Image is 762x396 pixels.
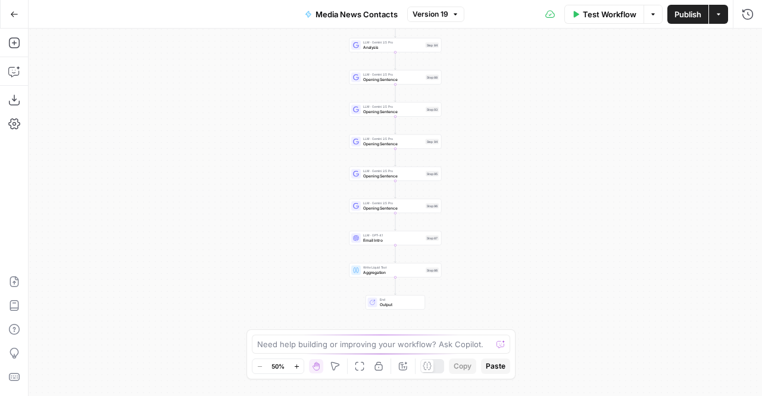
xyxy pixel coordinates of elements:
span: Opening Sentence [363,173,423,179]
span: 50% [271,361,285,371]
g: Edge from step_95 to step_96 [395,180,396,198]
div: Step 87 [426,235,439,241]
span: Version 19 [413,9,448,20]
span: Paste [486,361,505,372]
div: LLM · GPT-4.1Email IntroStep 87 [349,231,442,245]
div: Step 96 [426,203,439,208]
g: Edge from step_96 to step_87 [395,213,396,230]
span: Opening Sentence [363,141,423,146]
span: LLM · Gemini 2.5 Pro [363,40,423,45]
div: LLM · Gemini 2.5 ProAnalysisStep 84 [349,38,442,52]
div: LLM · Gemini 2.5 ProOpening SentenceStep 96 [349,199,442,213]
button: Publish [667,5,708,24]
div: LLM · Gemini 2.5 ProOpening SentenceStep 94 [349,135,442,149]
button: Media News Contacts [298,5,405,24]
span: LLM · Gemini 2.5 Pro [363,169,423,173]
g: Edge from step_87 to step_86 [395,245,396,262]
span: Copy [454,361,471,372]
div: LLM · Gemini 2.5 ProOpening SentenceStep 93 [349,102,442,117]
button: Test Workflow [564,5,644,24]
span: Test Workflow [583,8,636,20]
div: Step 93 [426,107,439,112]
span: Aggregation [363,269,423,275]
div: Step 86 [426,267,439,273]
g: Edge from step_93 to step_94 [395,116,396,133]
span: Email Intro [363,237,423,243]
button: Version 19 [407,7,464,22]
span: LLM · Gemini 2.5 Pro [363,136,423,141]
g: Edge from step_81 to step_84 [395,20,396,37]
span: Media News Contacts [316,8,398,20]
span: Analysis [363,44,423,50]
div: Write Liquid TextAggregationStep 86 [349,263,442,277]
div: EndOutput [349,295,442,310]
g: Edge from step_86 to end [395,277,396,294]
span: LLM · Gemini 2.5 Pro [363,72,423,77]
span: End [380,297,420,302]
g: Edge from step_94 to step_95 [395,148,396,166]
span: Opening Sentence [363,108,423,114]
g: Edge from step_84 to step_88 [395,52,396,69]
span: LLM · GPT-4.1 [363,233,423,238]
span: LLM · Gemini 2.5 Pro [363,104,423,109]
div: Step 88 [426,74,439,80]
span: Output [380,301,420,307]
span: Publish [674,8,701,20]
div: Step 94 [426,139,439,144]
span: Opening Sentence [363,205,423,211]
div: Step 95 [426,171,439,176]
button: Copy [449,358,476,374]
button: Paste [481,358,510,374]
div: LLM · Gemini 2.5 ProOpening SentenceStep 95 [349,167,442,181]
span: Opening Sentence [363,76,423,82]
g: Edge from step_88 to step_93 [395,84,396,101]
div: Step 84 [426,42,439,48]
span: Write Liquid Text [363,265,423,270]
span: LLM · Gemini 2.5 Pro [363,201,423,205]
div: LLM · Gemini 2.5 ProOpening SentenceStep 88 [349,70,442,85]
